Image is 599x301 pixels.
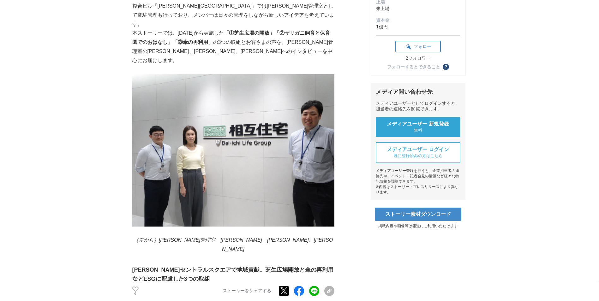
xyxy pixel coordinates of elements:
[387,65,440,69] div: フォローするとできること
[414,127,422,133] span: 無料
[132,292,139,296] p: 9
[393,153,443,159] span: 既に登録済みの方はこちら
[376,142,460,163] a: メディアユーザー ログイン 既に登録済みの方はこちら
[376,88,460,96] div: メディア問い合わせ先
[376,168,460,195] div: メディアユーザー登録を行うと、企業担当者の連絡先や、イベント・記者会見の情報など様々な特記情報を閲覧できます。 ※内容はストーリー・プレスリリースにより異なります。
[387,121,449,127] span: メディアユーザー 新規登録
[376,101,460,112] div: メディアユーザーとしてログインすると、担当者の連絡先を閲覧できます。
[132,29,334,65] p: 本ストーリーでは、[DATE]から実施した の3つの取組とお客さまの声を、[PERSON_NAME]管理室の[PERSON_NAME]、[PERSON_NAME]、[PERSON_NAME]への...
[132,74,334,227] img: thumbnail_86645750-9813-11ef-bcc1-f5aa9b99772c.jpg
[375,208,461,221] a: ストーリー素材ダウンロード
[132,30,330,45] strong: 「①芝生広場の開放」「②ザリガニ飼育と保育園でのおはなし」「③傘の再利用」
[387,146,449,153] span: メディアユーザー ログイン
[134,237,333,252] em: （左から）[PERSON_NAME]管理室 [PERSON_NAME]、[PERSON_NAME]、[PERSON_NAME]
[376,117,460,137] a: メディアユーザー 新規登録 無料
[371,223,465,229] p: 掲載内容や画像等は報道にご利用いただけます
[443,64,449,70] button: ？
[376,17,460,24] dt: 資本金
[444,65,448,69] span: ？
[223,288,271,294] p: ストーリーをシェアする
[376,24,460,30] dd: 1億円
[395,41,441,52] button: フォロー
[376,5,460,12] dd: 未上場
[395,56,441,61] div: 2フォロワー
[132,265,334,284] h3: [PERSON_NAME]セントラルスクエアで地域貢献。芝生広場開放と傘の再利用などESGに配慮した3つの取組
